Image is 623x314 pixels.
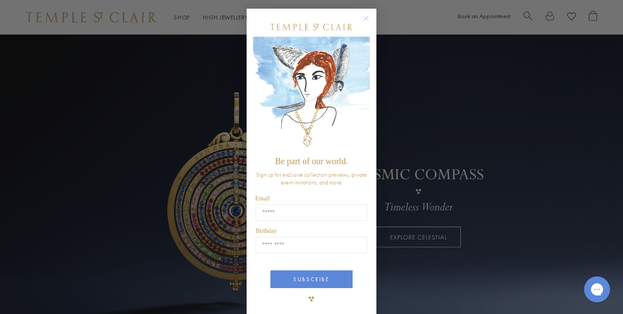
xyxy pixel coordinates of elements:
[270,24,353,30] img: Temple St. Clair
[253,37,370,152] img: c4a9eb12-d91a-4d4a-8ee0-386386f4f338.jpeg
[365,17,376,28] button: Close dialog
[275,156,348,166] span: Be part of our world.
[270,270,353,288] button: SUBSCRIBE
[580,273,614,305] iframe: Gorgias live chat messenger
[303,290,320,308] img: TSC
[256,171,367,186] span: Sign up for exclusive collection previews, private event invitations, and more.
[256,228,277,234] span: Birthday
[255,195,270,202] span: Email
[256,204,367,221] input: Email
